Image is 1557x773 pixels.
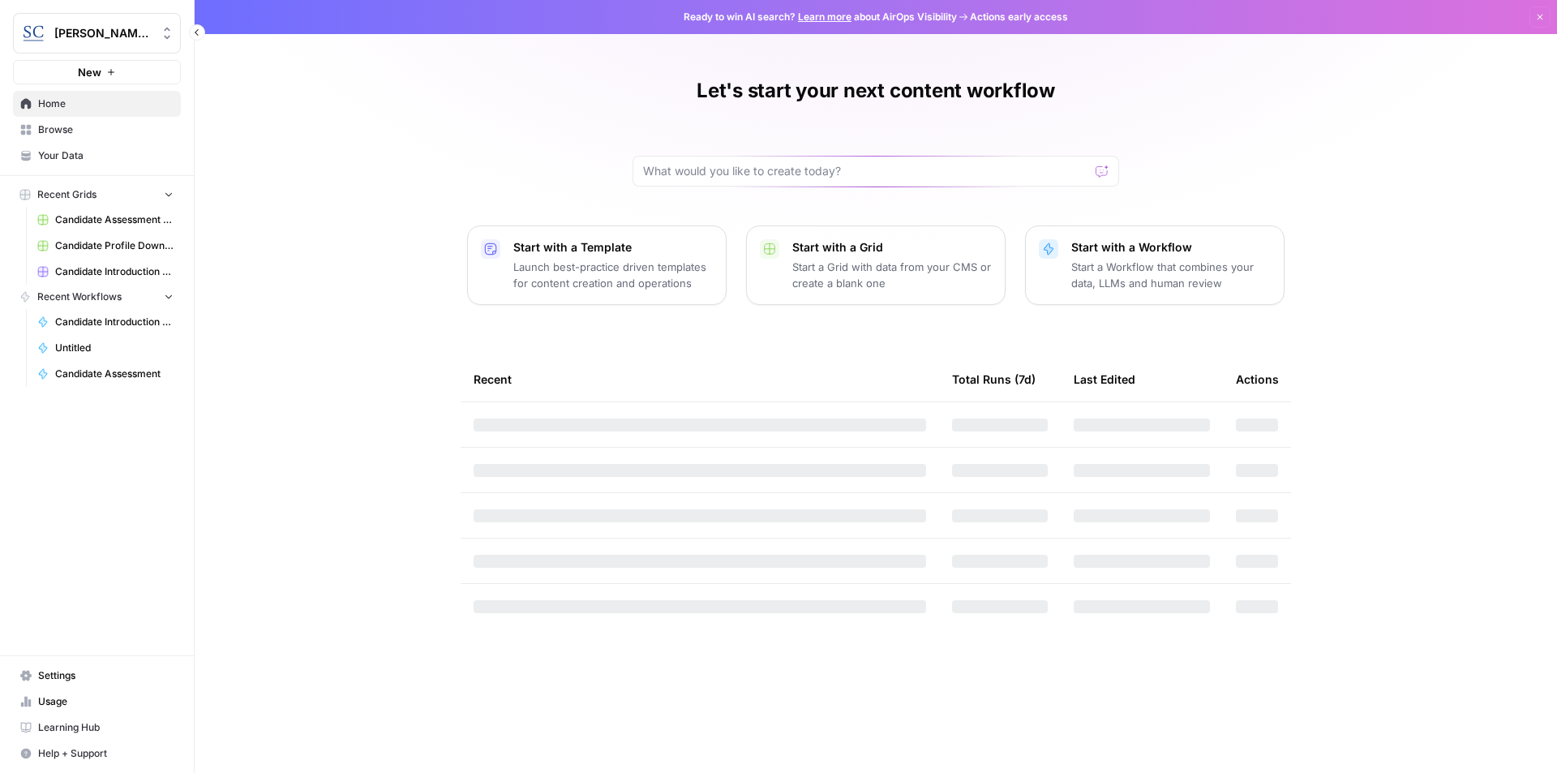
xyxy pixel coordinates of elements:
[643,163,1089,179] input: What would you like to create today?
[1071,259,1271,291] p: Start a Workflow that combines your data, LLMs and human review
[1074,357,1135,402] div: Last Edited
[55,341,174,355] span: Untitled
[1236,357,1279,402] div: Actions
[30,233,181,259] a: Candidate Profile Download Sheet
[38,694,174,709] span: Usage
[78,64,101,80] span: New
[55,315,174,329] span: Candidate Introduction and Profile
[13,13,181,54] button: Workspace: Stanton Chase Nashville
[474,357,926,402] div: Recent
[13,663,181,689] a: Settings
[13,117,181,143] a: Browse
[55,367,174,381] span: Candidate Assessment
[952,357,1036,402] div: Total Runs (7d)
[513,259,713,291] p: Launch best-practice driven templates for content creation and operations
[13,60,181,84] button: New
[55,264,174,279] span: Candidate Introduction Download Sheet
[746,225,1006,305] button: Start with a GridStart a Grid with data from your CMS or create a blank one
[467,225,727,305] button: Start with a TemplateLaunch best-practice driven templates for content creation and operations
[513,239,713,256] p: Start with a Template
[38,122,174,137] span: Browse
[970,10,1068,24] span: Actions early access
[1071,239,1271,256] p: Start with a Workflow
[13,741,181,767] button: Help + Support
[37,290,122,304] span: Recent Workflows
[1025,225,1285,305] button: Start with a WorkflowStart a Workflow that combines your data, LLMs and human review
[792,259,992,291] p: Start a Grid with data from your CMS or create a blank one
[30,309,181,335] a: Candidate Introduction and Profile
[55,213,174,227] span: Candidate Assessment Download Sheet
[13,689,181,715] a: Usage
[54,25,152,41] span: [PERSON_NAME] [GEOGRAPHIC_DATA]
[38,97,174,111] span: Home
[697,78,1055,104] h1: Let's start your next content workflow
[13,715,181,741] a: Learning Hub
[30,259,181,285] a: Candidate Introduction Download Sheet
[37,187,97,202] span: Recent Grids
[798,11,851,23] a: Learn more
[19,19,48,48] img: Stanton Chase Nashville Logo
[30,207,181,233] a: Candidate Assessment Download Sheet
[30,335,181,361] a: Untitled
[13,143,181,169] a: Your Data
[792,239,992,256] p: Start with a Grid
[30,361,181,387] a: Candidate Assessment
[13,285,181,309] button: Recent Workflows
[38,746,174,761] span: Help + Support
[38,148,174,163] span: Your Data
[38,668,174,683] span: Settings
[684,10,957,24] span: Ready to win AI search? about AirOps Visibility
[38,720,174,735] span: Learning Hub
[13,183,181,207] button: Recent Grids
[55,238,174,253] span: Candidate Profile Download Sheet
[13,91,181,117] a: Home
